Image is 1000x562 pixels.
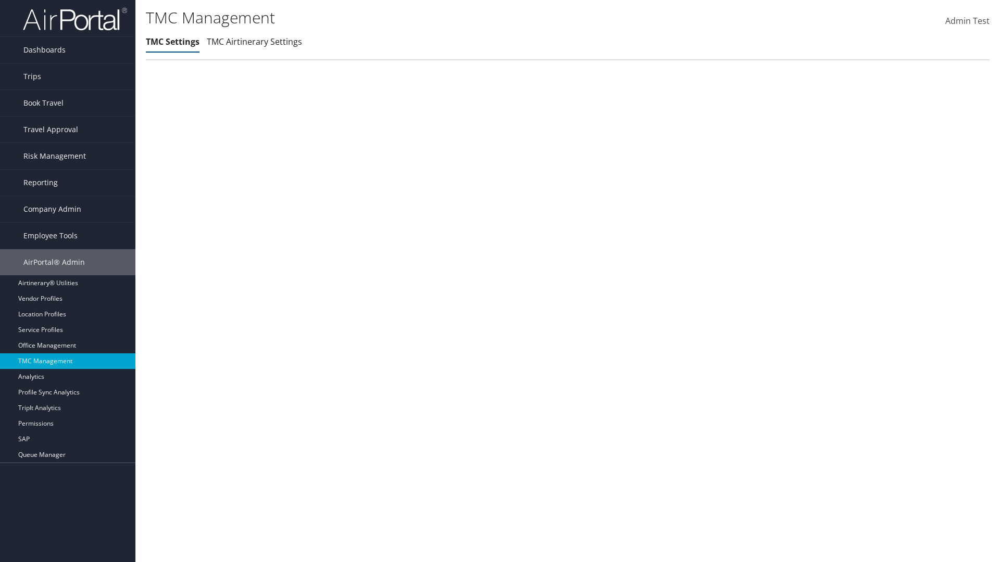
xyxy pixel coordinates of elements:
[23,249,85,275] span: AirPortal® Admin
[23,117,78,143] span: Travel Approval
[23,196,81,222] span: Company Admin
[23,7,127,31] img: airportal-logo.png
[23,90,64,116] span: Book Travel
[23,37,66,63] span: Dashboards
[23,143,86,169] span: Risk Management
[207,36,302,47] a: TMC Airtinerary Settings
[146,36,199,47] a: TMC Settings
[23,63,41,90] span: Trips
[23,170,58,196] span: Reporting
[945,15,990,27] span: Admin Test
[146,7,708,29] h1: TMC Management
[945,5,990,37] a: Admin Test
[23,223,78,249] span: Employee Tools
